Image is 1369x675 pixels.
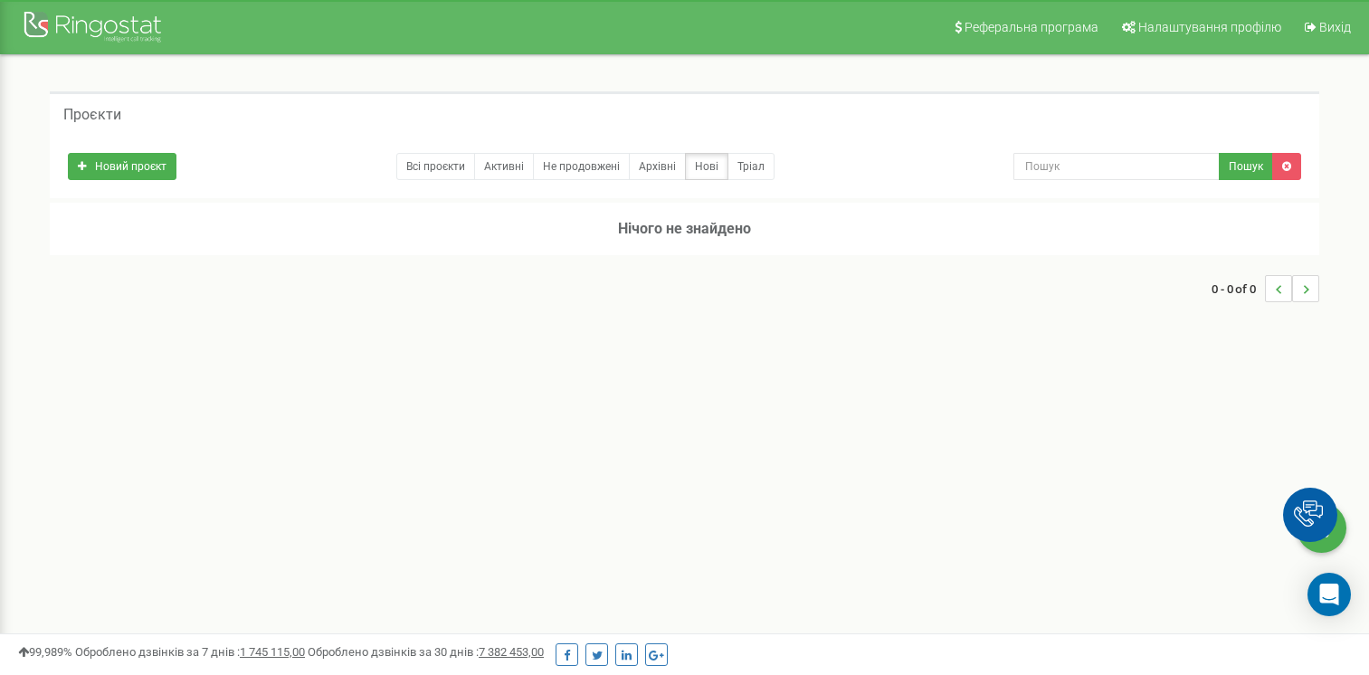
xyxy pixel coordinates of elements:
[1307,573,1351,616] div: Open Intercom Messenger
[1212,257,1319,320] nav: ...
[1138,20,1281,34] span: Налаштування профілю
[18,645,72,659] span: 99,989%
[965,20,1098,34] span: Реферальна програма
[68,153,176,180] a: Новий проєкт
[1219,153,1273,180] button: Пошук
[727,153,775,180] a: Тріал
[685,153,728,180] a: Нові
[308,645,544,659] span: Оброблено дзвінків за 30 днів :
[50,203,1319,255] h3: Нічого не знайдено
[533,153,630,180] a: Не продовжені
[1212,275,1265,302] span: 0 - 0 of 0
[63,107,121,123] h5: Проєкти
[1013,153,1220,180] input: Пошук
[396,153,475,180] a: Всі проєкти
[240,645,305,659] u: 1 745 115,00
[75,645,305,659] span: Оброблено дзвінків за 7 днів :
[1319,20,1351,34] span: Вихід
[629,153,686,180] a: Архівні
[479,645,544,659] u: 7 382 453,00
[474,153,534,180] a: Активні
